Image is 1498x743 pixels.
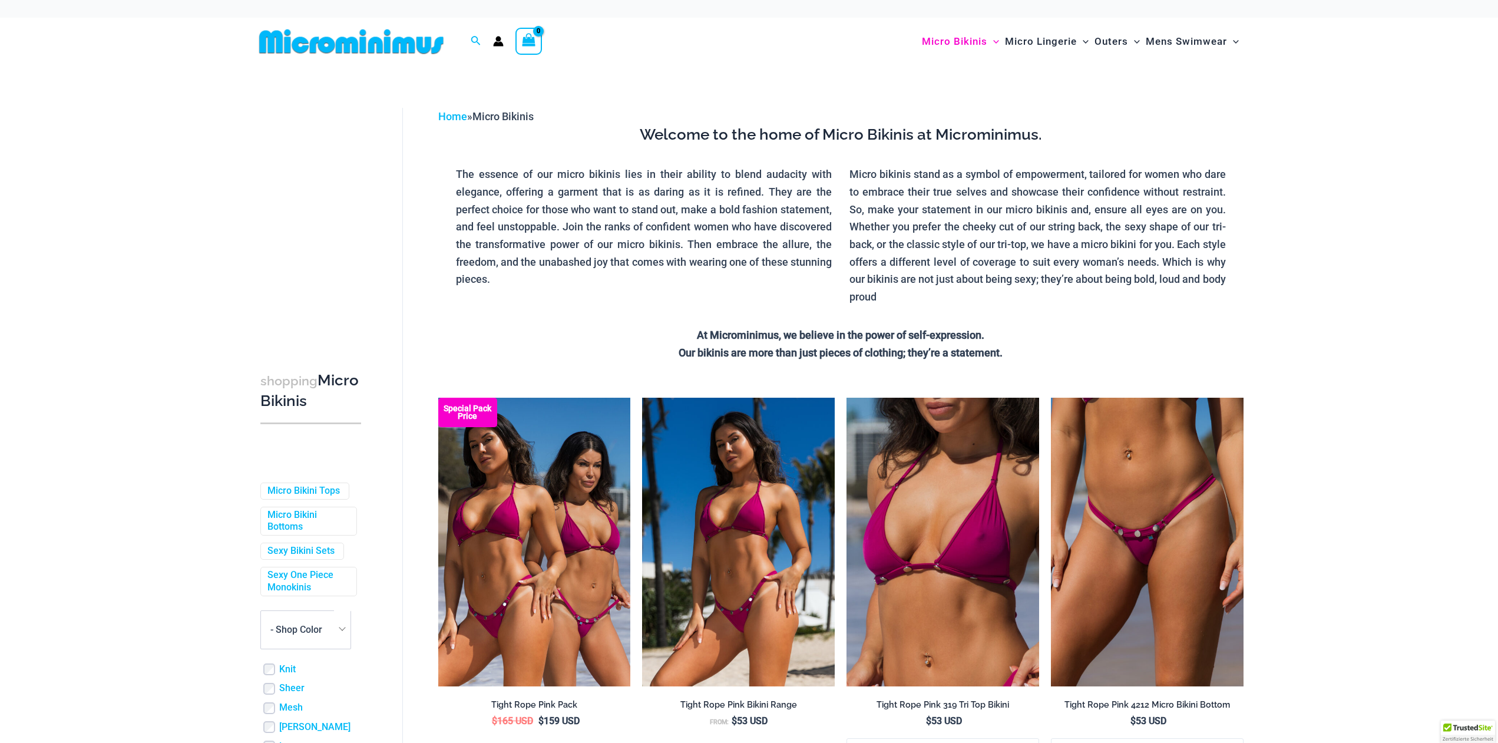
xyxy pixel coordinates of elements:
a: Knit [279,663,296,676]
a: Mesh [279,702,303,714]
a: Sheer [279,682,305,695]
a: OutersMenu ToggleMenu Toggle [1092,24,1143,60]
span: $ [492,715,497,727]
nav: Site Navigation [917,22,1244,61]
div: TrustedSite Certified [1441,721,1495,743]
bdi: 53 USD [926,715,962,727]
span: Micro Bikinis [472,110,534,123]
h2: Tight Rope Pink Bikini Range [642,699,835,711]
a: Tight Rope Pink 319 4212 Micro 01Tight Rope Pink 319 4212 Micro 02Tight Rope Pink 319 4212 Micro 02 [1051,398,1244,686]
h2: Tight Rope Pink Pack [438,699,631,711]
img: MM SHOP LOGO FLAT [254,28,448,55]
a: Collection Pack F Collection Pack B (3)Collection Pack B (3) [438,398,631,686]
img: Collection Pack F [438,398,631,686]
a: Sexy Bikini Sets [267,545,335,557]
a: [PERSON_NAME] [279,721,350,734]
span: shopping [260,374,318,388]
h3: Micro Bikinis [260,371,361,411]
img: Tight Rope Pink 319 4212 Micro 01 [1051,398,1244,686]
span: Menu Toggle [1227,27,1239,57]
span: Micro Lingerie [1005,27,1077,57]
span: Outers [1094,27,1128,57]
span: $ [732,715,737,727]
p: Micro bikinis stand as a symbol of empowerment, tailored for women who dare to embrace their true... [849,166,1226,306]
a: Micro Bikini Tops [267,485,340,497]
b: Special Pack Price [438,405,497,420]
a: Micro Bikini Bottoms [267,509,348,534]
span: Menu Toggle [1128,27,1140,57]
span: » [438,110,534,123]
span: Mens Swimwear [1146,27,1227,57]
span: - Shop Color [260,610,351,649]
span: Menu Toggle [1077,27,1089,57]
h2: Tight Rope Pink 4212 Micro Bikini Bottom [1051,699,1244,711]
img: Tight Rope Pink 319 Top 01 [846,398,1039,686]
a: Tight Rope Pink 319 Tri Top Bikini [846,699,1039,715]
strong: At Microminimus, we believe in the power of self-expression. [697,329,984,341]
bdi: 53 USD [1130,715,1166,727]
span: From: [710,718,729,726]
a: Search icon link [471,34,481,49]
span: $ [1130,715,1136,727]
img: Tight Rope Pink 319 Top 4228 Thong 05 [642,398,835,686]
span: $ [926,715,931,727]
span: Menu Toggle [987,27,999,57]
h3: Welcome to the home of Micro Bikinis at Microminimus. [447,125,1235,145]
a: Tight Rope Pink Bikini Range [642,699,835,715]
strong: Our bikinis are more than just pieces of clothing; they’re a statement. [679,346,1003,359]
h2: Tight Rope Pink 319 Tri Top Bikini [846,699,1039,711]
a: Home [438,110,467,123]
span: - Shop Color [261,611,350,649]
span: Micro Bikinis [922,27,987,57]
a: View Shopping Cart, empty [515,28,543,55]
a: Sexy One Piece Monokinis [267,569,348,594]
a: Micro LingerieMenu ToggleMenu Toggle [1002,24,1092,60]
a: Tight Rope Pink 319 Top 01Tight Rope Pink 319 Top 4228 Thong 06Tight Rope Pink 319 Top 4228 Thong 06 [846,398,1039,686]
bdi: 159 USD [538,715,580,727]
a: Mens SwimwearMenu ToggleMenu Toggle [1143,24,1242,60]
p: The essence of our micro bikinis lies in their ability to blend audacity with elegance, offering ... [456,166,832,288]
bdi: 165 USD [492,715,533,727]
a: Tight Rope Pink Pack [438,699,631,715]
span: - Shop Color [270,624,322,635]
a: Tight Rope Pink 319 Top 4228 Thong 05Tight Rope Pink 319 Top 4228 Thong 06Tight Rope Pink 319 Top... [642,398,835,686]
a: Tight Rope Pink 4212 Micro Bikini Bottom [1051,699,1244,715]
a: Micro BikinisMenu ToggleMenu Toggle [919,24,1002,60]
bdi: 53 USD [732,715,768,727]
span: $ [538,715,544,727]
iframe: TrustedSite Certified [260,98,366,334]
a: Account icon link [493,36,504,47]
